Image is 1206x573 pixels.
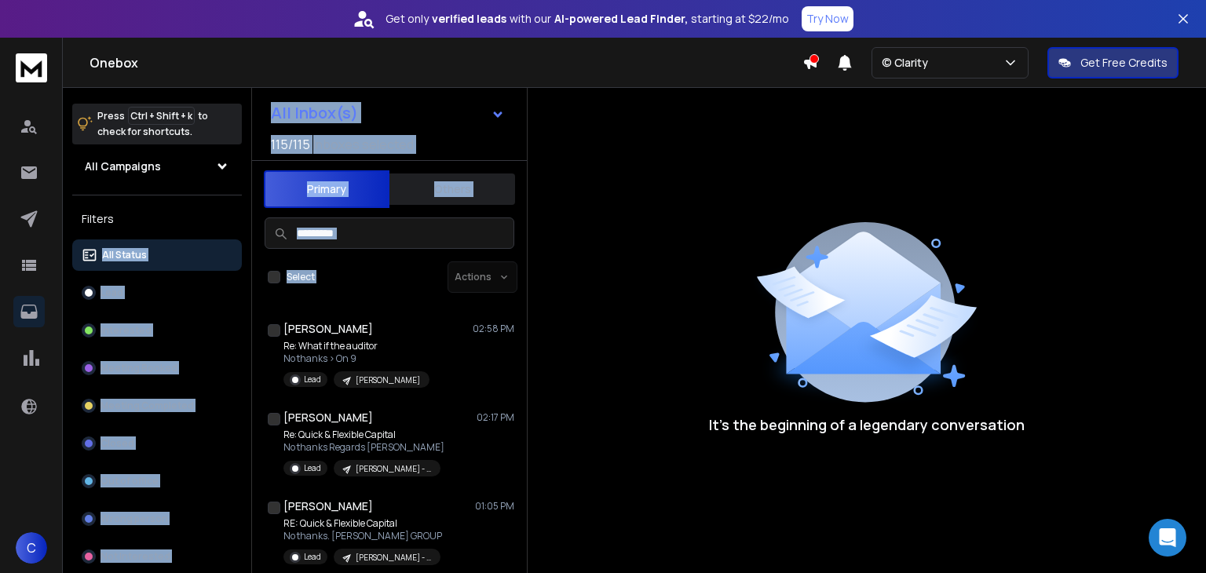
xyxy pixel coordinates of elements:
p: Interested [100,324,152,337]
p: Re: Quick & Flexible Capital [283,429,444,441]
p: Lead [304,374,321,385]
button: Others [389,172,515,206]
p: © Clarity [882,55,934,71]
p: Meeting Completed [100,400,194,412]
button: Not Interested [72,541,242,572]
p: All Status [102,249,147,261]
button: C [16,532,47,564]
button: Wrong person [72,503,242,535]
button: Out of office [72,465,242,497]
strong: AI-powered Lead Finder, [554,11,688,27]
label: Select [287,271,315,283]
button: Primary [264,170,389,208]
p: Meeting Booked [100,362,177,374]
p: [PERSON_NAME] [356,374,420,386]
p: Closed [100,437,134,450]
span: Ctrl + Shift + k [128,107,195,125]
p: Lead [304,551,321,563]
h1: Onebox [90,53,802,72]
p: 01:05 PM [475,500,514,513]
span: 115 / 115 [271,135,310,154]
p: Re: What if the auditor [283,340,429,352]
button: Try Now [802,6,853,31]
img: logo [16,53,47,82]
button: All Status [72,239,242,271]
p: Out of office [100,475,159,487]
h1: All Inbox(s) [271,105,358,121]
p: Get Free Credits [1080,55,1168,71]
p: Wrong person [100,513,168,525]
button: Get Free Credits [1047,47,1179,78]
button: Closed [72,428,242,459]
button: All Inbox(s) [258,97,517,129]
h1: [PERSON_NAME] [283,498,373,514]
button: All Campaigns [72,151,242,182]
p: It’s the beginning of a legendary conversation [709,414,1025,436]
p: No thanks. [PERSON_NAME] GROUP [283,530,442,542]
p: [PERSON_NAME] - Property Developers [356,463,431,475]
div: Open Intercom Messenger [1149,519,1186,557]
h3: Inboxes selected [313,135,414,154]
p: Get only with our starting at $22/mo [386,11,789,27]
p: 02:17 PM [477,411,514,424]
p: Try Now [806,11,849,27]
h1: [PERSON_NAME] [283,321,373,337]
p: 02:58 PM [473,323,514,335]
button: Meeting Completed [72,390,242,422]
p: RE: Quick & Flexible Capital [283,517,442,530]
h1: All Campaigns [85,159,161,174]
p: [PERSON_NAME] - Property Developers [356,552,431,564]
button: Interested [72,315,242,346]
h3: Filters [72,208,242,230]
p: Not Interested [100,550,170,563]
p: Lead [304,462,321,474]
p: Lead [100,286,123,299]
p: No thanks > On 9 [283,352,429,365]
p: Press to check for shortcuts. [97,108,208,140]
h1: [PERSON_NAME] [283,410,373,425]
p: No thanks Regards [PERSON_NAME] [283,441,444,454]
strong: verified leads [432,11,506,27]
button: Meeting Booked [72,352,242,384]
button: Lead [72,277,242,308]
